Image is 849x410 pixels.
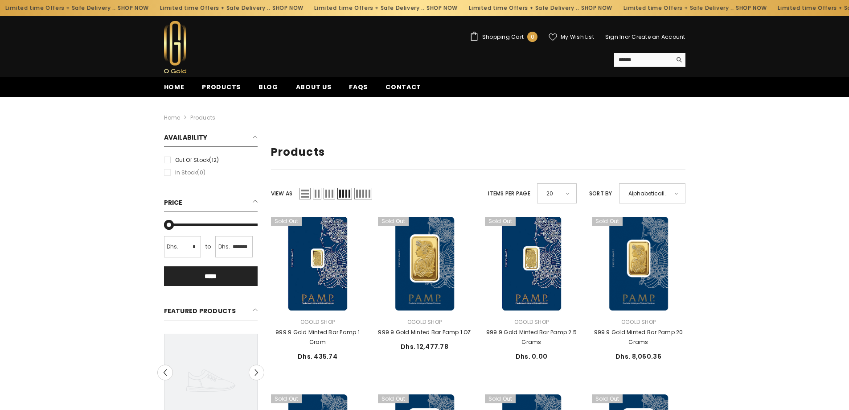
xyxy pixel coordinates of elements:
span: Sold out [271,217,302,226]
a: My Wish List [549,33,594,41]
button: Next [249,364,264,380]
span: Availability [164,133,208,142]
span: Dhs. 0.00 [516,352,548,361]
label: Out of stock [164,155,258,165]
a: Shopping Cart [470,32,537,42]
button: Previous [157,364,173,380]
span: 20 [546,187,559,200]
a: Ogold Shop [514,318,549,326]
span: Sold out [485,394,516,403]
span: Sold out [271,394,302,403]
div: Limited time Offers + Safe Delivery .. [617,1,771,15]
span: Sold out [485,217,516,226]
div: Alphabetically, A-Z [619,183,685,203]
span: About us [296,83,332,91]
label: Sort by [589,189,612,199]
div: 20 [537,183,577,203]
span: Grid 2 [313,188,321,199]
div: Limited time Offers + Safe Delivery .. [463,1,617,15]
a: SHOP NOW [580,3,611,13]
span: Dhs. [167,242,179,252]
span: Shopping Cart [482,34,524,40]
span: Grid 4 [337,188,352,199]
img: Ogold Shop [164,21,186,73]
a: SHOP NOW [117,3,148,13]
a: SHOP NOW [271,3,303,13]
span: Dhs. 435.74 [298,352,337,361]
a: 999.9 Gold Minted Bar Pamp 1 Gram [271,327,365,347]
span: Dhs. [218,242,230,252]
a: 999.9 Gold Minted Bar Pamp 2.5 Grams [485,327,578,347]
a: Products [193,82,250,97]
a: 999.9 Gold Minted Bar Pamp 2.5 Grams [485,217,578,311]
a: About us [287,82,340,97]
a: Ogold Shop [407,318,442,326]
span: Dhs. 12,477.78 [401,342,448,351]
span: Products [202,83,241,91]
a: 999.9 Gold Minted Bar Pamp 20 Grams [592,217,685,311]
span: Sold out [378,394,409,403]
a: Contact [377,82,430,97]
span: Sold out [592,394,623,403]
div: Limited time Offers + Safe Delivery .. [308,1,463,15]
label: Items per page [488,189,530,199]
span: My Wish List [561,34,594,40]
span: Blog [258,83,278,91]
a: Products [190,114,215,121]
span: Price [164,198,183,207]
span: 0 [531,32,534,42]
a: 999.9 Gold Minted Bar Pamp 1 OZ [378,217,472,311]
span: Contact [386,83,421,91]
button: Search [672,53,685,66]
span: Grid 3 [324,188,335,199]
div: Limited time Offers + Safe Delivery .. [153,1,308,15]
span: or [625,33,630,41]
span: (12) [209,156,219,164]
h2: Featured Products [164,304,258,320]
a: Home [164,113,180,123]
span: List [299,188,311,199]
span: FAQs [349,83,368,91]
a: Create an Account [632,33,685,41]
a: 999.9 Gold Minted Bar Pamp 20 Grams [592,327,685,347]
label: View as [271,189,293,199]
span: to [203,242,213,252]
span: Sold out [592,217,623,226]
span: Dhs. 8,060.36 [615,352,661,361]
a: FAQs [340,82,377,97]
span: Home [164,83,185,91]
a: 999.9 Gold Minted Bar Pamp 1 Gram [271,217,365,311]
a: 999.9 Gold Minted Bar Pamp 1 OZ [378,327,472,337]
span: Sold out [378,217,409,226]
span: Alphabetically, A-Z [628,187,668,200]
a: Blog [250,82,287,97]
summary: Search [614,53,685,67]
a: SHOP NOW [426,3,457,13]
h1: Products [271,146,685,159]
a: Sign In [605,33,625,41]
a: SHOP NOW [735,3,766,13]
span: Grid 5 [354,188,372,199]
a: Home [155,82,193,97]
nav: breadcrumbs [164,97,685,126]
a: Ogold Shop [300,318,335,326]
a: Ogold Shop [621,318,656,326]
